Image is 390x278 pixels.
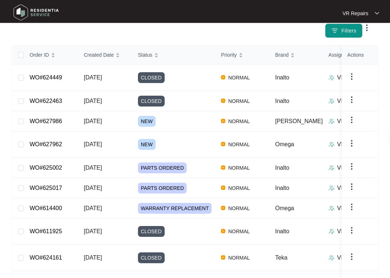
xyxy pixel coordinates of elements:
span: [DATE] [84,185,102,191]
img: dropdown arrow [347,226,356,235]
a: WO#627962 [30,142,62,148]
span: Inalto [275,98,289,104]
img: Assigner Icon [329,206,334,212]
span: Created Date [84,51,114,59]
span: Inalto [275,75,289,81]
img: Vercel Logo [221,206,225,210]
span: [DATE] [84,75,102,81]
img: Vercel Logo [221,75,225,80]
span: NORMAL [225,74,253,82]
span: PARTS ORDERED [138,163,187,174]
span: Filters [341,27,356,35]
p: VR Repairs [337,117,367,126]
span: NORMAL [225,140,253,149]
p: VR Repairs [337,97,367,106]
span: PARTS ORDERED [138,183,187,194]
a: WO#627986 [30,118,62,125]
a: WO#625017 [30,185,62,191]
span: Inalto [275,229,289,235]
img: Assigner Icon [329,165,334,171]
span: Inalto [275,185,289,191]
span: NORMAL [225,117,253,126]
p: VR Repairs [337,184,367,193]
img: dropdown arrow [363,24,371,32]
img: Assigner Icon [329,186,334,191]
span: Omega [275,142,294,148]
span: NEW [138,139,156,150]
span: NEW [138,116,156,127]
span: [DATE] [84,255,102,261]
img: Assigner Icon [329,229,334,235]
span: [PERSON_NAME] [275,118,323,125]
img: Vercel Logo [221,99,225,103]
a: WO#624161 [30,255,62,261]
img: dropdown arrow [375,12,379,15]
img: dropdown arrow [347,253,356,261]
img: dropdown arrow [347,96,356,104]
a: WO#625002 [30,165,62,171]
span: [DATE] [84,98,102,104]
img: dropdown arrow [347,73,356,81]
img: Vercel Logo [221,142,225,147]
img: Vercel Logo [221,166,225,170]
img: dropdown arrow [347,183,356,191]
span: Order ID [30,51,49,59]
p: VR Repairs [337,140,367,149]
span: NORMAL [225,204,253,213]
img: Assigner Icon [329,142,334,148]
span: [DATE] [84,229,102,235]
span: Assignee [329,51,350,59]
span: WARRANTY REPLACEMENT [138,203,212,214]
th: Order ID [24,46,78,65]
span: NORMAL [225,184,253,193]
img: dropdown arrow [347,162,356,171]
span: CLOSED [138,253,165,264]
span: NORMAL [225,254,253,262]
img: Vercel Logo [221,119,225,123]
img: Vercel Logo [221,256,225,260]
th: Status [132,46,215,65]
p: VR Repairs [337,254,367,262]
span: Status [138,51,152,59]
img: residentia service logo [11,2,61,23]
img: dropdown arrow [347,139,356,148]
p: VR Repairs [337,74,367,82]
span: Teka [275,255,287,261]
span: Brand [275,51,289,59]
a: WO#622463 [30,98,62,104]
img: Assigner Icon [329,99,334,104]
span: NORMAL [225,227,253,236]
span: CLOSED [138,73,165,83]
img: Vercel Logo [221,186,225,190]
p: VR Repairs [337,227,367,236]
span: NORMAL [225,97,253,106]
span: [DATE] [84,205,102,212]
span: [DATE] [84,142,102,148]
img: Assigner Icon [329,119,334,125]
th: Created Date [78,46,132,65]
button: filter iconFilters [325,24,363,38]
th: Actions [342,46,378,65]
span: CLOSED [138,226,165,237]
span: Inalto [275,165,289,171]
img: dropdown arrow [347,116,356,125]
a: WO#611925 [30,229,62,235]
span: Omega [275,205,294,212]
p: VR Repairs [337,164,367,173]
span: CLOSED [138,96,165,107]
a: WO#614400 [30,205,62,212]
th: Priority [215,46,269,65]
span: [DATE] [84,118,102,125]
span: [DATE] [84,165,102,171]
img: Vercel Logo [221,229,225,234]
p: VR Repairs [337,204,367,213]
img: dropdown arrow [347,203,356,212]
span: Priority [221,51,237,59]
th: Brand [269,46,323,65]
span: NORMAL [225,164,253,173]
img: filter icon [331,27,338,35]
a: WO#624449 [30,75,62,81]
p: VR Repairs [342,10,368,17]
img: Assigner Icon [329,75,334,81]
img: Assigner Icon [329,255,334,261]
